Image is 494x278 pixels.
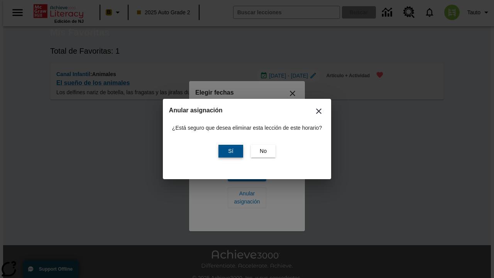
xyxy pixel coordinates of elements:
[251,145,276,158] button: No
[310,102,328,120] button: Cerrar
[172,124,322,132] p: ¿Está seguro que desea eliminar esta lección de este horario?
[228,147,233,155] span: Sí
[218,145,243,158] button: Sí
[169,105,325,116] h2: Anular asignación
[260,147,267,155] span: No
